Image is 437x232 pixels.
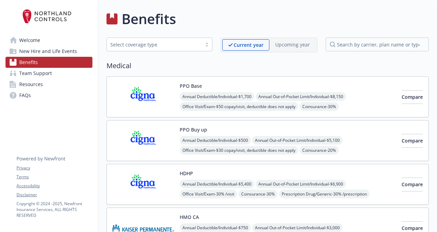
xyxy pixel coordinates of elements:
a: Team Support [5,68,92,79]
button: PPO Base [180,82,202,89]
p: Current year [234,41,264,49]
span: Annual Out-of-Pocket Limit/Individual - $3,000 [252,223,343,232]
span: Compare [402,137,423,144]
a: Resources [5,79,92,90]
span: Compare [402,94,423,100]
span: Annual Deductible/Individual - $1,700 [180,92,254,101]
a: Welcome [5,35,92,46]
img: CIGNA carrier logo [112,126,174,155]
a: New Hire and Life Events [5,46,92,57]
a: Disclaimer [16,192,92,198]
span: Compare [402,181,423,188]
p: Upcoming year [275,41,310,48]
span: Coinsurance - 30% [300,102,339,111]
span: Annual Deductible/Individual - $5,400 [180,180,254,188]
span: Office Visit/Exam - 30% /visit [180,190,237,198]
button: PPO Buy up [180,126,207,133]
a: Privacy [16,165,92,171]
span: New Hire and Life Events [19,46,77,57]
button: Compare [402,178,423,191]
span: Team Support [19,68,52,79]
span: Annual Deductible/Individual - $750 [180,223,251,232]
span: Prescription Drug/Generic - 30% /prescription [279,190,370,198]
span: Resources [19,79,43,90]
input: search by carrier, plan name or type [326,38,429,51]
button: HDHP [180,170,193,177]
button: Compare [402,90,423,104]
span: Annual Deductible/Individual - $500 [180,136,251,145]
h1: Benefits [122,9,176,29]
span: Welcome [19,35,40,46]
a: Benefits [5,57,92,68]
button: HMO CA [180,213,199,221]
span: Benefits [19,57,38,68]
span: Coinsurance - 20% [300,146,339,155]
a: FAQs [5,90,92,101]
h2: Medical [107,61,429,71]
span: Annual Out-of-Pocket Limit/Individual - $8,150 [256,92,346,101]
a: Terms [16,174,92,180]
p: Copyright © 2024 - 2025 , Newfront Insurance Services, ALL RIGHTS RESERVED [16,201,92,218]
span: Upcoming year [269,39,316,51]
span: Compare [402,225,423,231]
span: Annual Out-of-Pocket Limit/Individual - $5,100 [252,136,343,145]
div: Select coverage type [110,41,198,48]
span: Office Visit/Exam - $50 copay/visit, deductible does not apply [180,102,298,111]
span: Coinsurance - 30% [238,190,278,198]
img: CIGNA carrier logo [112,82,174,112]
img: CIGNA carrier logo [112,170,174,199]
a: Accessibility [16,183,92,189]
span: Office Visit/Exam - $30 copay/visit, deductible does not apply [180,146,298,155]
span: FAQs [19,90,31,101]
button: Compare [402,134,423,148]
span: Annual Out-of-Pocket Limit/Individual - $6,900 [256,180,346,188]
